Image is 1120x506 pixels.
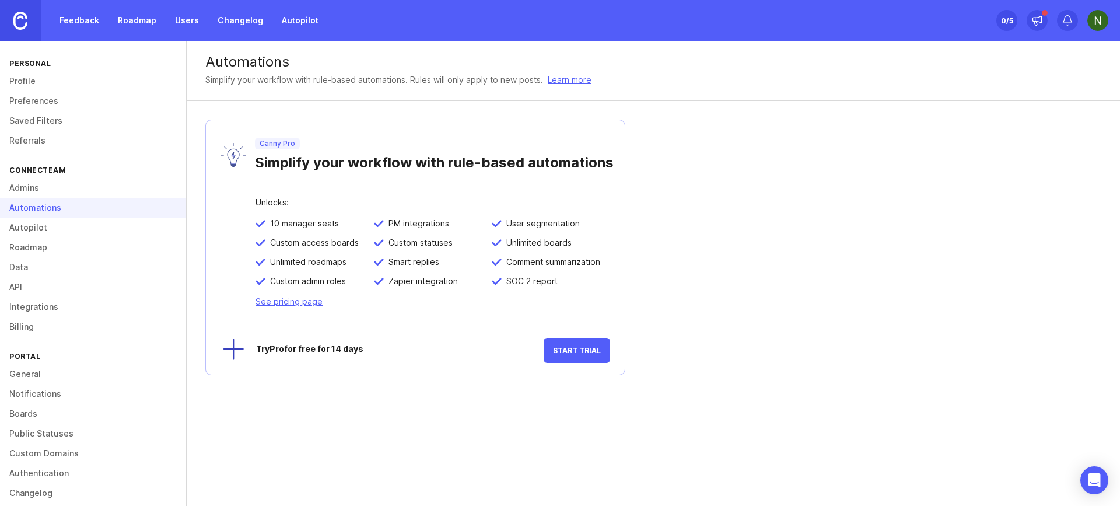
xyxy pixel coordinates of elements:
img: Netanel Nehemya [1087,10,1108,31]
img: lyW0TRAiArAAAAAASUVORK5CYII= [220,143,246,167]
a: Feedback [52,10,106,31]
a: See pricing page [256,296,323,306]
span: SOC 2 report [502,276,558,287]
span: Custom statuses [384,238,453,248]
a: Changelog [211,10,270,31]
div: 0 /5 [1001,12,1013,29]
p: Canny Pro [260,139,295,148]
a: Autopilot [275,10,325,31]
div: Open Intercom Messenger [1080,466,1108,494]
img: Canny Home [13,12,27,30]
span: Comment summarization [502,257,600,267]
p: Simplify your workflow with rule-based automations. Rules will only apply to new posts. [205,74,543,86]
a: Learn more [548,74,591,86]
span: Unlimited roadmaps [265,257,346,267]
span: Custom admin roles [265,276,346,287]
span: Start Trial [553,346,601,355]
span: Unlimited boards [502,238,572,248]
span: 10 manager seats [265,218,339,229]
button: Start Trial [544,338,610,363]
div: Simplify your workflow with rule-based automations [255,149,639,172]
span: Custom access boards [265,238,359,248]
div: Unlocks: [256,198,610,218]
span: Zapier integration [384,276,458,287]
span: PM integrations [384,218,449,229]
div: Automations [205,55,1101,69]
span: User segmentation [502,218,580,229]
button: 0/5 [996,10,1017,31]
a: Roadmap [111,10,163,31]
a: Users [168,10,206,31]
div: Try Pro for free for 14 days [256,345,544,356]
span: Smart replies [384,257,439,267]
